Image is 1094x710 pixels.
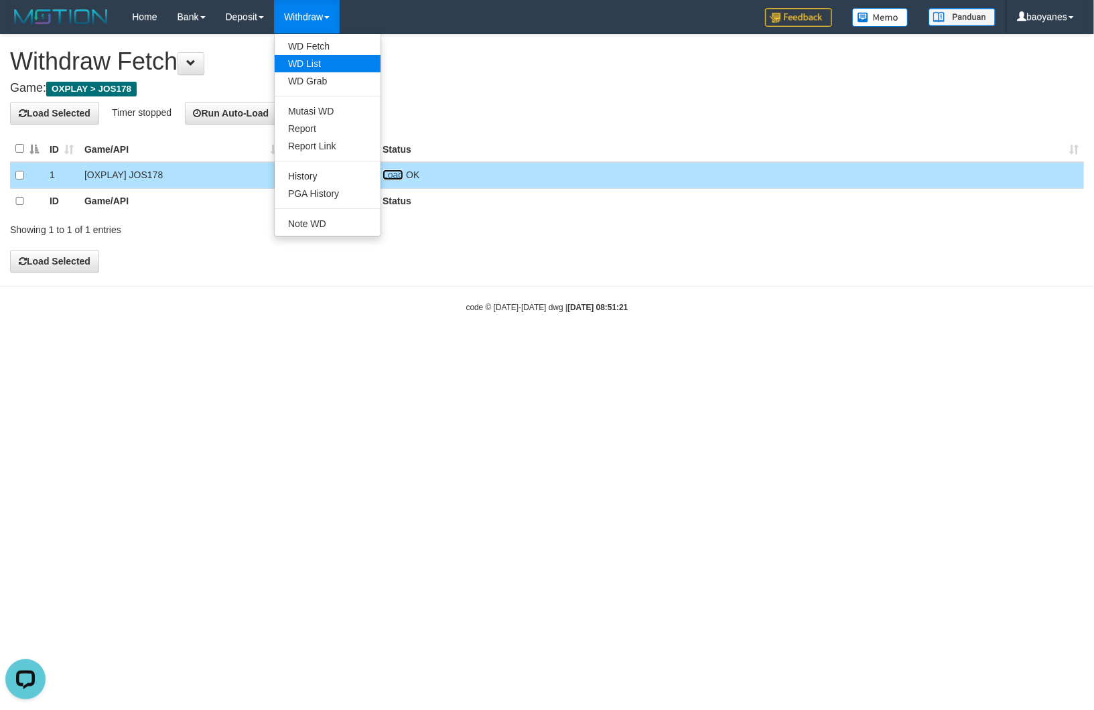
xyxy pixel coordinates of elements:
[383,169,403,180] a: Load
[44,136,79,162] th: ID: activate to sort column ascending
[10,218,446,236] div: Showing 1 to 1 of 1 entries
[185,102,278,125] button: Run Auto-Load
[852,8,908,27] img: Button%20Memo.svg
[567,303,628,312] strong: [DATE] 08:51:21
[275,55,381,72] a: WD List
[79,162,285,188] td: [OXPLAY] JOS178
[10,82,1084,95] h4: Game:
[929,8,996,26] img: panduan.png
[275,72,381,90] a: WD Grab
[275,120,381,137] a: Report
[466,303,628,312] small: code © [DATE]-[DATE] dwg |
[275,38,381,55] a: WD Fetch
[275,185,381,202] a: PGA History
[5,5,46,46] button: Open LiveChat chat widget
[10,48,1084,75] h1: Withdraw Fetch
[46,82,137,96] span: OXPLAY > JOS178
[79,136,285,162] th: Game/API: activate to sort column ascending
[377,136,1084,162] th: Status: activate to sort column ascending
[275,102,381,120] a: Mutasi WD
[44,188,79,214] th: ID
[406,169,419,180] span: OK
[10,102,99,125] button: Load Selected
[765,8,832,27] img: Feedback.jpg
[275,137,381,155] a: Report Link
[10,7,112,27] img: MOTION_logo.png
[275,167,381,185] a: History
[377,188,1084,214] th: Status
[10,250,99,273] button: Load Selected
[112,106,172,117] span: Timer stopped
[79,188,285,214] th: Game/API
[275,215,381,232] a: Note WD
[44,162,79,188] td: 1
